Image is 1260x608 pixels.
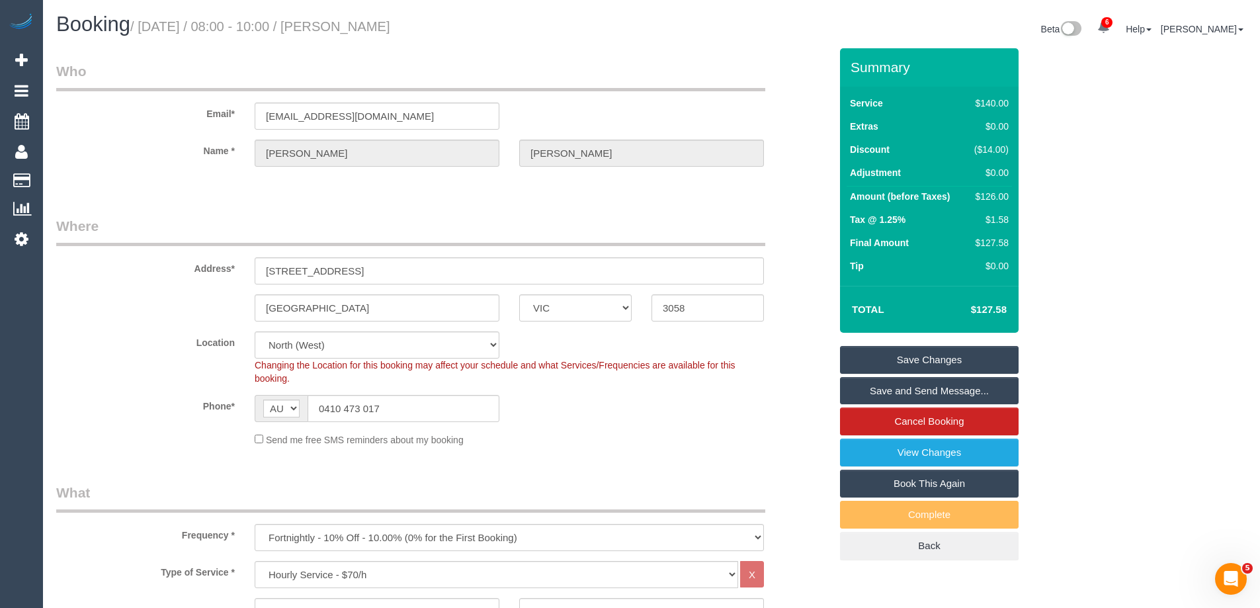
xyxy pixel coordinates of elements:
[255,140,499,167] input: First Name*
[850,143,890,156] label: Discount
[850,120,878,133] label: Extras
[651,294,764,322] input: Post Code*
[1060,21,1081,38] img: New interface
[840,408,1019,435] a: Cancel Booking
[969,143,1009,156] div: ($14.00)
[969,166,1009,179] div: $0.00
[308,395,499,422] input: Phone*
[850,166,901,179] label: Adjustment
[850,213,905,226] label: Tax @ 1.25%
[840,346,1019,374] a: Save Changes
[255,360,735,384] span: Changing the Location for this booking may affect your schedule and what Services/Frequencies are...
[266,435,464,445] span: Send me free SMS reminders about my booking
[46,395,245,413] label: Phone*
[56,216,765,246] legend: Where
[850,190,950,203] label: Amount (before Taxes)
[46,331,245,349] label: Location
[46,257,245,275] label: Address*
[1242,563,1253,574] span: 5
[46,524,245,542] label: Frequency *
[8,13,34,32] img: Automaid Logo
[969,97,1009,110] div: $140.00
[1101,17,1113,28] span: 6
[969,120,1009,133] div: $0.00
[931,304,1007,316] h4: $127.58
[130,19,390,34] small: / [DATE] / 08:00 - 10:00 / [PERSON_NAME]
[46,140,245,157] label: Name *
[1091,13,1116,42] a: 6
[1041,24,1082,34] a: Beta
[840,377,1019,405] a: Save and Send Message...
[850,236,909,249] label: Final Amount
[56,483,765,513] legend: What
[1126,24,1152,34] a: Help
[56,13,130,36] span: Booking
[840,470,1019,498] a: Book This Again
[969,190,1009,203] div: $126.00
[1215,563,1247,595] iframe: Intercom live chat
[255,103,499,130] input: Email*
[969,259,1009,273] div: $0.00
[840,439,1019,466] a: View Changes
[850,259,864,273] label: Tip
[255,294,499,322] input: Suburb*
[56,62,765,91] legend: Who
[1161,24,1243,34] a: [PERSON_NAME]
[46,103,245,120] label: Email*
[969,213,1009,226] div: $1.58
[850,97,883,110] label: Service
[852,304,884,315] strong: Total
[46,561,245,579] label: Type of Service *
[519,140,764,167] input: Last Name*
[851,60,1012,75] h3: Summary
[840,532,1019,560] a: Back
[969,236,1009,249] div: $127.58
